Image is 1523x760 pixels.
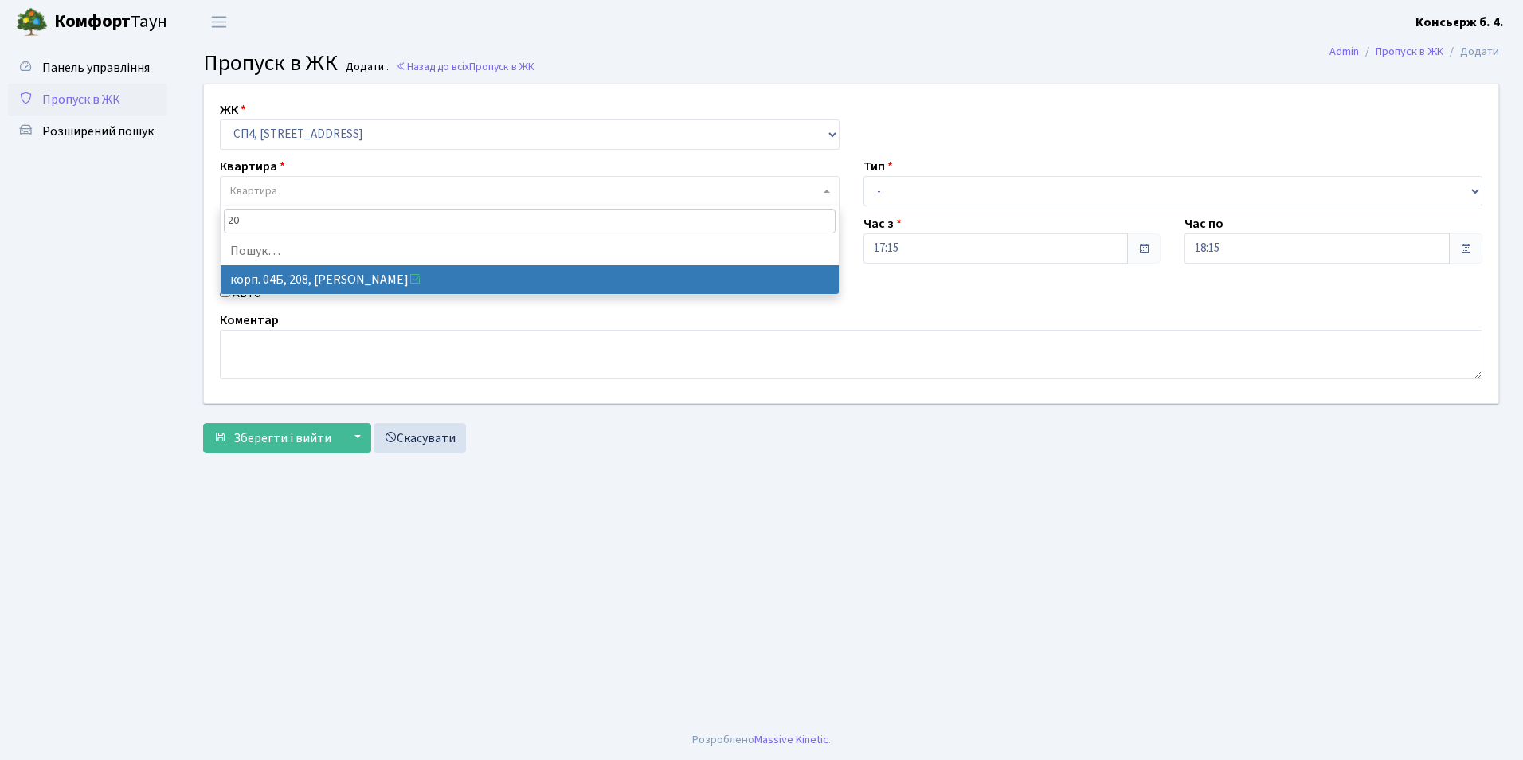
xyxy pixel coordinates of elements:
[8,52,167,84] a: Панель управління
[469,59,534,74] span: Пропуск в ЖК
[203,423,342,453] button: Зберегти і вийти
[230,183,277,199] span: Квартира
[54,9,167,36] span: Таун
[343,61,389,74] small: Додати .
[692,731,831,749] div: Розроблено .
[754,731,828,748] a: Massive Kinetic
[863,157,893,176] label: Тип
[1376,43,1443,60] a: Пропуск в ЖК
[374,423,466,453] a: Скасувати
[199,9,239,35] button: Переключити навігацію
[220,311,279,330] label: Коментар
[54,9,131,34] b: Комфорт
[1306,35,1523,69] nav: breadcrumb
[16,6,48,38] img: logo.png
[1415,14,1504,31] b: Консьєрж б. 4.
[396,59,534,74] a: Назад до всіхПропуск в ЖК
[220,157,285,176] label: Квартира
[1184,214,1223,233] label: Час по
[8,116,167,147] a: Розширений пошук
[42,91,120,108] span: Пропуск в ЖК
[863,214,902,233] label: Час з
[1443,43,1499,61] li: Додати
[220,100,246,119] label: ЖК
[1415,13,1504,32] a: Консьєрж б. 4.
[233,429,331,447] span: Зберегти і вийти
[221,265,839,294] li: корп. 04Б, 208, [PERSON_NAME]
[42,59,150,76] span: Панель управління
[221,237,839,265] li: Пошук…
[203,47,338,79] span: Пропуск в ЖК
[8,84,167,116] a: Пропуск в ЖК
[1329,43,1359,60] a: Admin
[42,123,154,140] span: Розширений пошук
